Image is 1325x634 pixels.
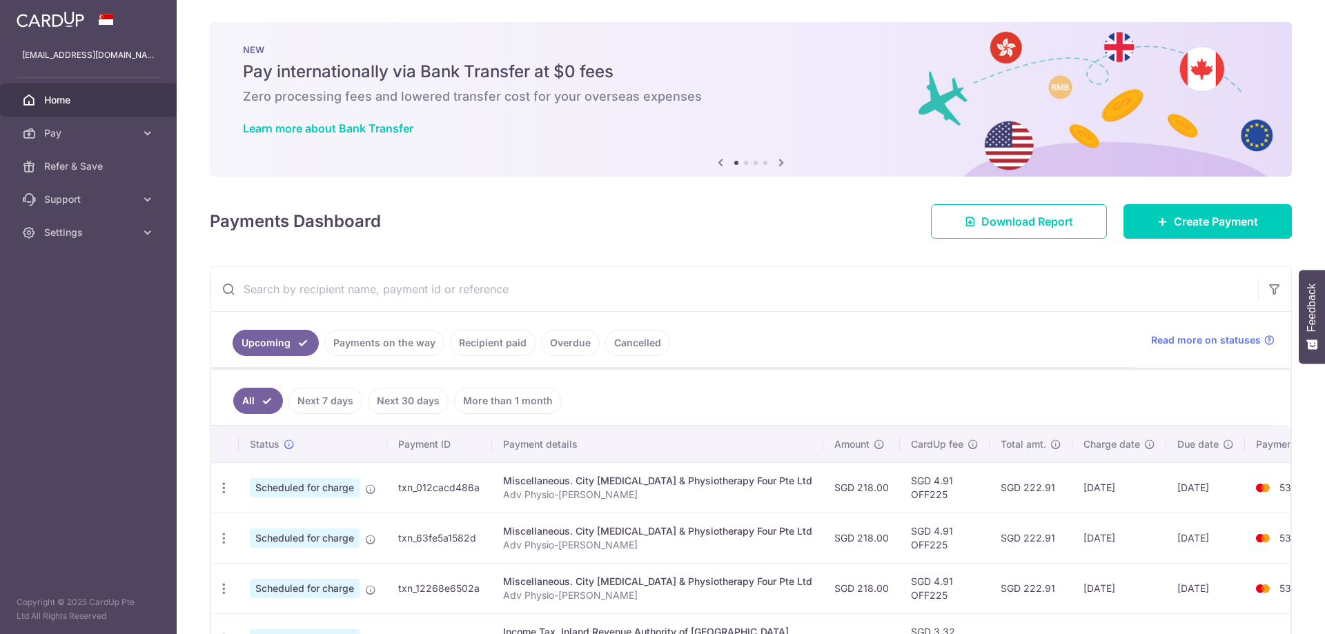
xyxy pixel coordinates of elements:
p: Adv Physio-[PERSON_NAME] [503,488,812,502]
span: CardUp fee [911,437,963,451]
span: Create Payment [1174,213,1258,230]
td: [DATE] [1166,513,1245,563]
h5: Pay internationally via Bank Transfer at $0 fees [243,61,1259,83]
td: SGD 222.91 [990,462,1072,513]
a: Payments on the way [324,330,444,356]
th: Payment details [492,426,823,462]
p: NEW [243,44,1259,55]
h4: Payments Dashboard [210,209,381,234]
img: Bank Card [1249,479,1277,496]
p: Adv Physio-[PERSON_NAME] [503,538,812,552]
span: 5398 [1279,532,1304,544]
a: Create Payment [1123,204,1292,239]
span: Read more on statuses [1151,333,1261,347]
span: Home [44,93,135,107]
td: [DATE] [1072,513,1166,563]
span: Scheduled for charge [250,579,360,598]
a: Recipient paid [450,330,536,356]
img: Bank Card [1249,580,1277,597]
span: Feedback [1306,284,1318,332]
p: [EMAIL_ADDRESS][DOMAIN_NAME] [22,48,155,62]
td: SGD 222.91 [990,513,1072,563]
th: Payment ID [387,426,492,462]
span: Pay [44,126,135,140]
span: Download Report [981,213,1073,230]
img: Bank transfer banner [210,22,1292,177]
iframe: Opens a widget where you can find more information [1237,593,1311,627]
td: SGD 4.91 OFF225 [900,563,990,613]
p: Adv Physio-[PERSON_NAME] [503,588,812,602]
a: Overdue [541,330,600,356]
a: Next 7 days [288,388,362,414]
span: Charge date [1083,437,1140,451]
a: Cancelled [605,330,670,356]
input: Search by recipient name, payment id or reference [210,267,1258,311]
td: SGD 218.00 [823,462,900,513]
span: Total amt. [1001,437,1046,451]
span: 5398 [1279,482,1304,493]
a: More than 1 month [454,388,562,414]
td: txn_63fe5a1582d [387,513,492,563]
div: Miscellaneous. City [MEDICAL_DATA] & Physiotherapy Four Pte Ltd [503,524,812,538]
span: Support [44,192,135,206]
td: txn_012cacd486a [387,462,492,513]
span: Settings [44,226,135,239]
td: SGD 4.91 OFF225 [900,462,990,513]
span: Scheduled for charge [250,528,360,548]
td: [DATE] [1166,563,1245,613]
div: Miscellaneous. City [MEDICAL_DATA] & Physiotherapy Four Pte Ltd [503,474,812,488]
td: [DATE] [1072,563,1166,613]
td: SGD 218.00 [823,563,900,613]
a: Upcoming [233,330,319,356]
td: [DATE] [1166,462,1245,513]
img: Bank Card [1249,530,1277,546]
a: Read more on statuses [1151,333,1275,347]
span: Status [250,437,279,451]
td: SGD 222.91 [990,563,1072,613]
a: All [233,388,283,414]
img: CardUp [17,11,84,28]
span: Amount [834,437,870,451]
td: SGD 218.00 [823,513,900,563]
a: Download Report [931,204,1107,239]
td: SGD 4.91 OFF225 [900,513,990,563]
span: Due date [1177,437,1219,451]
td: [DATE] [1072,462,1166,513]
span: Refer & Save [44,159,135,173]
a: Learn more about Bank Transfer [243,121,413,135]
button: Feedback - Show survey [1299,270,1325,364]
span: Scheduled for charge [250,478,360,497]
div: Miscellaneous. City [MEDICAL_DATA] & Physiotherapy Four Pte Ltd [503,575,812,588]
a: Next 30 days [368,388,449,414]
span: 5398 [1279,582,1304,594]
td: txn_12268e6502a [387,563,492,613]
h6: Zero processing fees and lowered transfer cost for your overseas expenses [243,88,1259,105]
